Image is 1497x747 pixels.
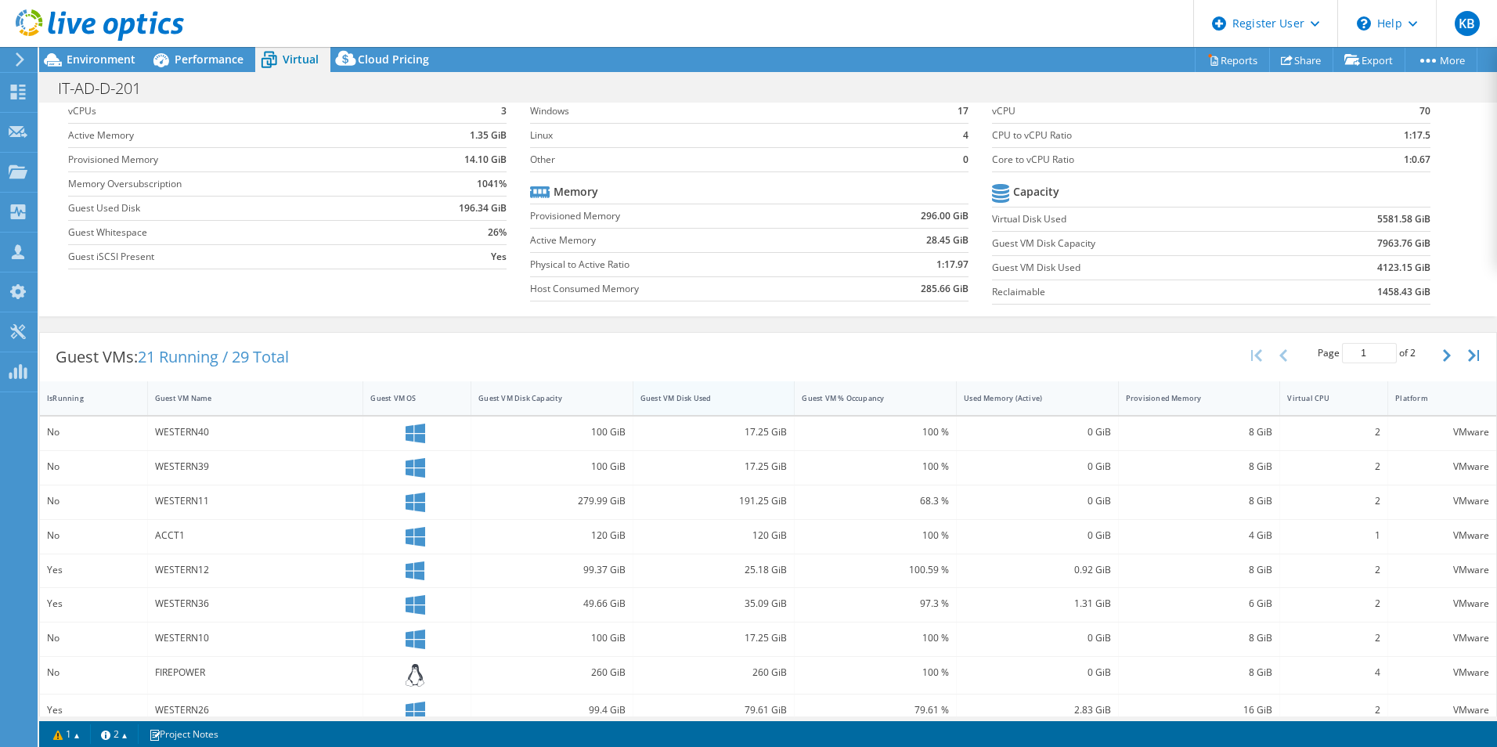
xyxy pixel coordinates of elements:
[1342,343,1397,363] input: jump to page
[68,225,402,240] label: Guest Whitespace
[358,52,429,67] span: Cloud Pricing
[1333,48,1405,72] a: Export
[470,128,507,143] b: 1.35 GiB
[51,80,165,97] h1: IT-AD-D-201
[1395,424,1489,441] div: VMware
[1404,152,1430,168] b: 1:0.67
[283,52,319,67] span: Virtual
[47,424,140,441] div: No
[1126,393,1254,403] div: Provisioned Memory
[47,702,140,719] div: Yes
[68,152,402,168] label: Provisioned Memory
[1395,561,1489,579] div: VMware
[47,458,140,475] div: No
[992,103,1330,119] label: vCPU
[640,595,788,612] div: 35.09 GiB
[68,200,402,216] label: Guest Used Disk
[1395,595,1489,612] div: VMware
[964,527,1111,544] div: 0 GiB
[921,281,969,297] b: 285.66 GiB
[1395,493,1489,510] div: VMware
[1287,458,1380,475] div: 2
[155,702,356,719] div: WESTERN26
[47,493,140,510] div: No
[491,249,507,265] b: Yes
[478,664,626,681] div: 260 GiB
[964,393,1092,403] div: Used Memory (Active)
[530,281,841,297] label: Host Consumed Memory
[554,184,598,200] b: Memory
[530,257,841,272] label: Physical to Active Ratio
[964,630,1111,647] div: 0 GiB
[488,225,507,240] b: 26%
[1377,260,1430,276] b: 4123.15 GiB
[640,664,788,681] div: 260 GiB
[478,393,607,403] div: Guest VM Disk Capacity
[640,561,788,579] div: 25.18 GiB
[640,493,788,510] div: 191.25 GiB
[40,333,305,381] div: Guest VMs:
[1126,561,1273,579] div: 8 GiB
[1195,48,1270,72] a: Reports
[68,103,402,119] label: vCPUs
[530,208,841,224] label: Provisioned Memory
[478,424,626,441] div: 100 GiB
[1419,103,1430,119] b: 70
[47,393,121,403] div: IsRunning
[530,128,929,143] label: Linux
[1287,393,1362,403] div: Virtual CPU
[1287,664,1380,681] div: 4
[138,724,229,744] a: Project Notes
[640,630,788,647] div: 17.25 GiB
[1287,702,1380,719] div: 2
[992,152,1330,168] label: Core to vCPU Ratio
[802,664,949,681] div: 100 %
[1126,630,1273,647] div: 8 GiB
[1287,527,1380,544] div: 1
[936,257,969,272] b: 1:17.97
[1126,458,1273,475] div: 8 GiB
[175,52,243,67] span: Performance
[992,128,1330,143] label: CPU to vCPU Ratio
[155,630,356,647] div: WESTERN10
[963,152,969,168] b: 0
[1357,16,1371,31] svg: \n
[370,393,445,403] div: Guest VM OS
[1395,393,1470,403] div: Platform
[964,664,1111,681] div: 0 GiB
[964,458,1111,475] div: 0 GiB
[90,724,139,744] a: 2
[47,561,140,579] div: Yes
[478,630,626,647] div: 100 GiB
[1287,493,1380,510] div: 2
[1126,424,1273,441] div: 8 GiB
[1126,493,1273,510] div: 8 GiB
[478,527,626,544] div: 120 GiB
[155,664,356,681] div: FIREPOWER
[802,393,930,403] div: Guest VM % Occupancy
[802,493,949,510] div: 68.3 %
[1287,595,1380,612] div: 2
[802,527,949,544] div: 100 %
[47,595,140,612] div: Yes
[802,595,949,612] div: 97.3 %
[155,527,356,544] div: ACCT1
[478,595,626,612] div: 49.66 GiB
[964,493,1111,510] div: 0 GiB
[964,595,1111,612] div: 1.31 GiB
[1395,664,1489,681] div: VMware
[992,284,1289,300] label: Reclaimable
[530,103,929,119] label: Windows
[530,233,841,248] label: Active Memory
[155,493,356,510] div: WESTERN11
[478,702,626,719] div: 99.4 GiB
[926,233,969,248] b: 28.45 GiB
[802,630,949,647] div: 100 %
[640,424,788,441] div: 17.25 GiB
[802,424,949,441] div: 100 %
[958,103,969,119] b: 17
[964,424,1111,441] div: 0 GiB
[992,211,1289,227] label: Virtual Disk Used
[68,249,402,265] label: Guest iSCSI Present
[640,702,788,719] div: 79.61 GiB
